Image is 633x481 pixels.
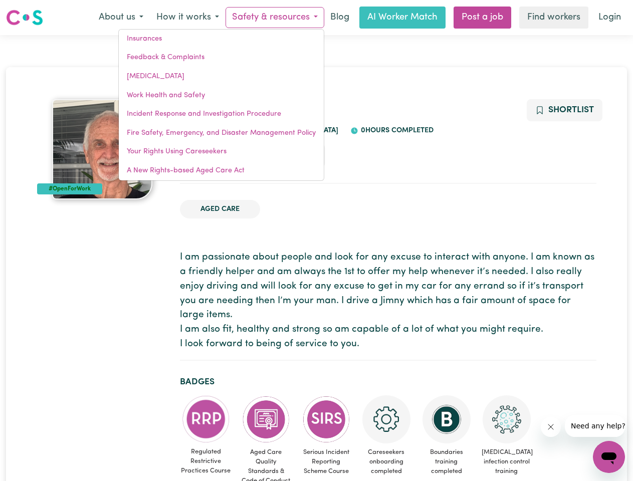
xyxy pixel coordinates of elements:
a: Feedback & Complaints [119,48,324,67]
div: Safety & resources [118,29,324,181]
a: Fire Safety, Emergency, and Disaster Management Policy [119,124,324,143]
img: CS Academy: Careseekers Onboarding course completed [362,395,410,443]
button: About us [92,7,150,28]
a: AI Worker Match [359,7,446,29]
iframe: Button to launch messaging window [593,441,625,473]
button: How it works [150,7,226,28]
button: Safety & resources [226,7,324,28]
span: Regulated Restrictive Practices Course [180,443,232,480]
button: Add to shortlist [527,99,602,121]
a: Login [592,7,627,29]
img: CS Academy: COVID-19 Infection Control Training course completed [483,395,531,443]
a: Insurances [119,30,324,49]
p: I am passionate about people and look for any excuse to interact with anyone. I am known as a fri... [180,251,596,352]
img: CS Academy: Aged Care Quality Standards & Code of Conduct course completed [242,395,290,443]
span: Boundaries training completed [420,443,473,480]
a: Careseekers logo [6,6,43,29]
a: Find workers [519,7,588,29]
a: Kenneth's profile picture'#OpenForWork [37,99,168,199]
span: [MEDICAL_DATA] infection control training [481,443,533,480]
img: Careseekers logo [6,9,43,27]
a: A New Rights-based Aged Care Act [119,161,324,180]
span: Need any help? [6,7,61,15]
img: Kenneth [52,99,152,199]
div: #OpenForWork [37,183,103,194]
h2: Badges [180,377,596,387]
span: Shortlist [548,106,594,114]
iframe: Message from company [565,415,625,437]
a: Incident Response and Investigation Procedure [119,105,324,124]
a: Post a job [454,7,511,29]
img: CS Academy: Boundaries in care and support work course completed [423,395,471,443]
a: Blog [324,7,355,29]
img: CS Academy: Serious Incident Reporting Scheme course completed [302,395,350,443]
img: CS Academy: Regulated Restrictive Practices course completed [182,395,230,443]
iframe: Close message [541,417,561,437]
span: 0 hours completed [358,127,434,134]
li: Aged Care [180,200,260,219]
a: [MEDICAL_DATA] [119,67,324,86]
a: Work Health and Safety [119,86,324,105]
span: Careseekers onboarding completed [360,443,412,480]
span: Serious Incident Reporting Scheme Course [300,443,352,480]
a: Your Rights Using Careseekers [119,142,324,161]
